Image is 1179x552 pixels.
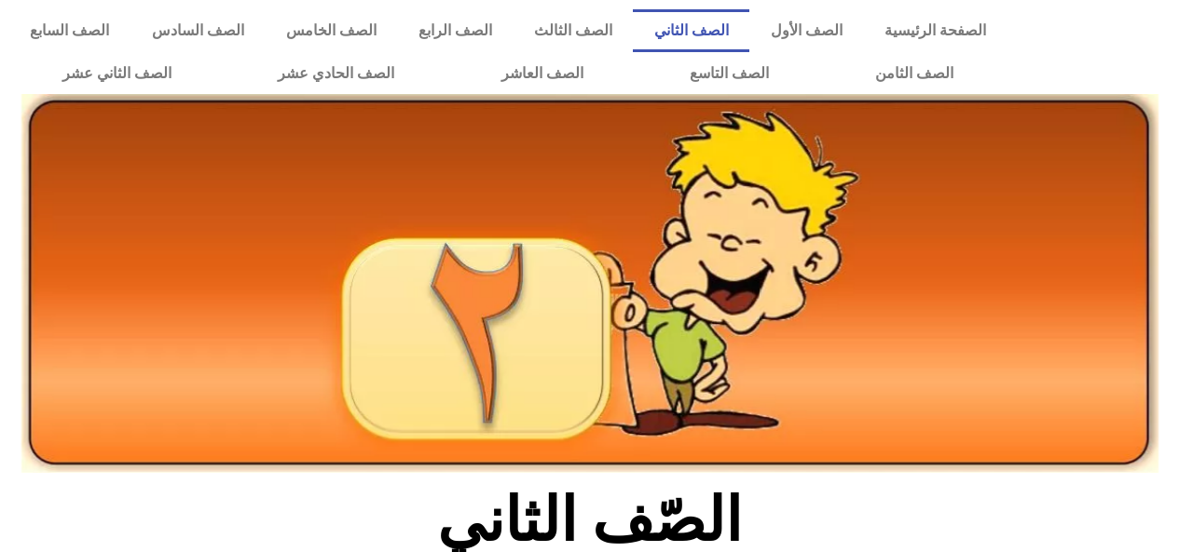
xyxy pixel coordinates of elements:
[513,9,633,52] a: الصف الثالث
[397,9,513,52] a: الصف الرابع
[749,9,863,52] a: الصف الأول
[225,52,447,95] a: الصف الحادي عشر
[9,52,225,95] a: الصف الثاني عشر
[9,9,130,52] a: الصف السابع
[822,52,1007,95] a: الصف الثامن
[637,52,822,95] a: الصف التاسع
[863,9,1007,52] a: الصفحة الرئيسية
[633,9,749,52] a: الصف الثاني
[265,9,397,52] a: الصف الخامس
[130,9,265,52] a: الصف السادس
[448,52,637,95] a: الصف العاشر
